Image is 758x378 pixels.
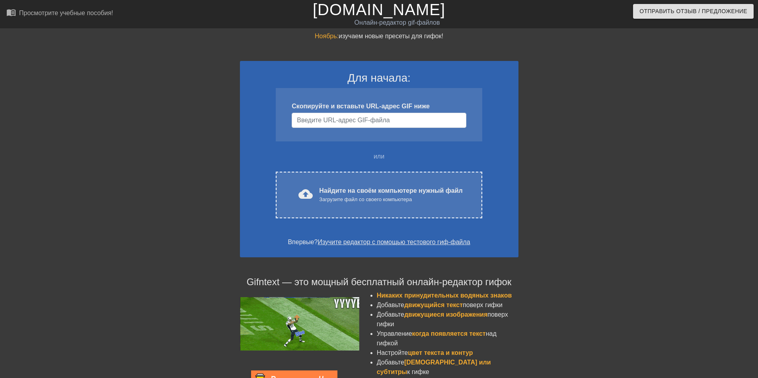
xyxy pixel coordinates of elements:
[377,330,412,337] ya-tr-span: Управление
[377,292,512,299] ya-tr-span: Никаких принудительных водяных знаков
[298,187,374,201] ya-tr-span: cloud_upload загрузить
[313,1,445,18] a: [DOMAIN_NAME]
[377,359,491,375] ya-tr-span: [DEMOGRAPHIC_DATA] или субтитры
[347,72,411,84] ya-tr-span: Для начала:
[639,6,747,16] ya-tr-span: Отправить Отзыв / Предложение
[6,8,113,20] a: Просмотрите учебные пособия!
[408,349,473,356] ya-tr-span: цвет текста и контур
[292,103,430,110] ya-tr-span: Скопируйте и вставьте URL-адрес GIF ниже
[19,10,113,16] ya-tr-span: Просмотрите учебные пособия!
[318,239,470,245] a: Изучите редактор с помощью тестового гиф-файла
[377,349,408,356] ya-tr-span: Настройте
[633,4,754,19] button: Отправить Отзыв / Предложение
[377,330,497,347] ya-tr-span: над гифкой
[377,302,404,308] ya-tr-span: Добавьте
[412,330,486,337] ya-tr-span: когда появляется текст
[463,302,503,308] ya-tr-span: поверх гифки
[354,19,440,26] ya-tr-span: Онлайн-редактор gif-файлов
[288,239,318,245] ya-tr-span: Впервые?
[292,113,466,128] input: Имя пользователя
[374,153,384,160] ya-tr-span: или
[404,311,487,318] ya-tr-span: движущиеся изображения
[319,187,462,194] ya-tr-span: Найдите на своём компьютере нужный файл
[315,33,339,39] ya-tr-span: Ноябрь:
[377,311,404,318] ya-tr-span: Добавьте
[240,297,359,351] img: football_small.gif
[247,276,512,287] ya-tr-span: Gifntext — это мощный бесплатный онлайн-редактор гифок
[339,33,443,39] ya-tr-span: изучаем новые пресеты для гифок!
[377,359,404,366] ya-tr-span: Добавьте
[6,8,64,17] ya-tr-span: menu_book_бук меню
[404,302,463,308] ya-tr-span: движущийся текст
[407,368,429,375] ya-tr-span: к гифке
[319,196,412,202] ya-tr-span: Загрузите файл со своего компьютера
